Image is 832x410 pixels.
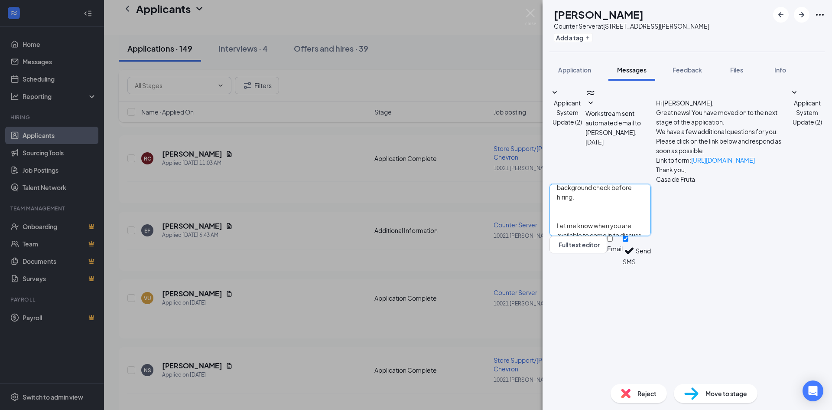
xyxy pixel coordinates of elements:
[554,7,643,22] h1: [PERSON_NAME]
[585,35,590,40] svg: Plus
[549,236,607,253] button: Full text editorPen
[656,127,789,155] p: We have a few additional questions for you. Please click on the link below and respond as soon as...
[636,236,651,266] button: Send
[617,66,647,74] span: Messages
[803,380,823,401] div: Open Intercom Messenger
[549,88,585,127] button: SmallChevronDownApplicant System Update (2)
[705,389,747,398] span: Move to stage
[607,244,623,253] div: Email
[549,88,560,98] svg: SmallChevronDown
[558,66,591,74] span: Application
[789,88,799,98] svg: SmallChevronDown
[815,10,825,20] svg: Ellipses
[794,7,809,23] button: ArrowRight
[776,10,786,20] svg: ArrowLeftNew
[623,257,636,266] div: SMS
[691,156,755,164] a: [URL][DOMAIN_NAME]
[789,88,825,127] button: SmallChevronDownApplicant System Update (2)
[796,10,807,20] svg: ArrowRight
[656,108,789,127] p: Great news! You have moved on to the next stage of the application.
[623,244,636,257] svg: Checkmark
[607,236,613,242] input: Email
[585,98,596,108] svg: SmallChevronDown
[656,174,789,184] p: Casa de Fruta
[585,137,604,147] span: [DATE]
[623,236,628,242] input: SMS
[637,389,656,398] span: Reject
[585,88,596,98] svg: WorkstreamLogo
[585,109,641,136] span: Workstream sent automated email to [PERSON_NAME].
[656,155,789,165] p: Link to form:
[549,184,651,236] textarea: Hello, I would like to arrange an interview with you for the Counter Server position. Pay is $17....
[673,66,702,74] span: Feedback
[554,33,592,42] button: PlusAdd a tag
[730,66,743,74] span: Files
[773,7,789,23] button: ArrowLeftNew
[656,165,789,174] p: Thank you,
[774,66,786,74] span: Info
[793,99,822,126] span: Applicant System Update (2)
[656,98,789,108] p: Hi [PERSON_NAME],
[554,22,709,30] div: Counter Server at [STREET_ADDRESS][PERSON_NAME]
[552,99,582,126] span: Applicant System Update (2)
